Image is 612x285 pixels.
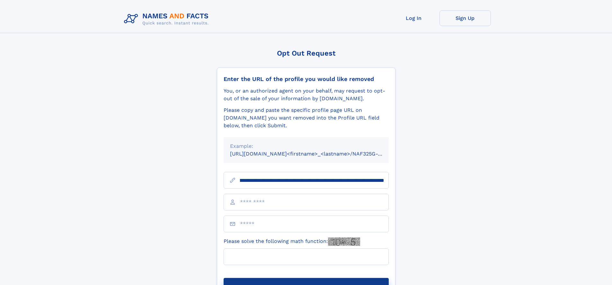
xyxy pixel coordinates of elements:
[224,237,360,246] label: Please solve the following math function:
[230,151,401,157] small: [URL][DOMAIN_NAME]<firstname>_<lastname>/NAF325G-xxxxxxxx
[121,10,214,28] img: Logo Names and Facts
[439,10,491,26] a: Sign Up
[224,106,389,129] div: Please copy and paste the specific profile page URL on [DOMAIN_NAME] you want removed into the Pr...
[230,142,382,150] div: Example:
[217,49,395,57] div: Opt Out Request
[224,76,389,83] div: Enter the URL of the profile you would like removed
[388,10,439,26] a: Log In
[224,87,389,102] div: You, or an authorized agent on your behalf, may request to opt-out of the sale of your informatio...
